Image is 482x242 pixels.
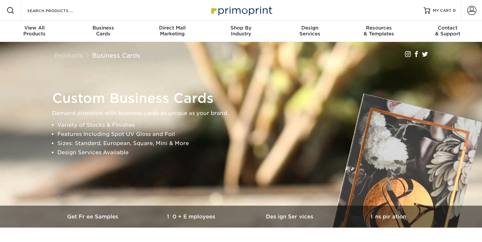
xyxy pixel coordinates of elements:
div: Marketing [138,25,207,37]
a: Get Free Samples [44,206,143,228]
div: & Support [413,25,482,37]
a: Resources& Templates [344,21,413,42]
h3: Inspiration [339,214,438,220]
a: Inspiration [339,206,438,228]
li: Sizes: Standard, European, Square, Mini & More [57,139,436,148]
a: 10+ Employees [143,206,241,228]
span: Resources [344,25,413,31]
span: 0 [453,8,456,13]
span: Business [69,25,138,31]
span: Design [275,25,344,31]
li: Features Including Spot UV Gloss and Foil [57,130,436,139]
h3: Design Services [241,214,339,220]
a: Business Cards [92,52,140,59]
li: Variety of Stocks & Finishes [57,121,436,130]
a: BusinessCards [69,21,138,42]
span: MY CART [433,8,452,13]
li: Design Services Available [57,148,436,157]
div: Services [275,25,344,37]
h1: Custom Business Cards [52,90,436,106]
a: Direct MailMarketing [138,21,207,42]
a: DesignServices [275,21,344,42]
div: Industry [207,25,275,37]
img: Primoprint [208,3,274,17]
a: Shop ByIndustry [207,21,275,42]
h3: Get Free Samples [44,214,143,220]
a: Contact& Support [413,21,482,42]
a: Design Services [241,206,339,228]
div: Cards [69,25,138,37]
span: Contact [413,25,482,31]
div: & Templates [344,25,413,37]
input: SEARCH PRODUCTS..... [27,7,90,14]
span: Direct Mail [138,25,207,31]
span: Shop By [207,25,275,31]
h3: 10+ Employees [143,214,241,220]
p: Demand attention with business cards as unique as your brand. [52,109,436,118]
a: Products [54,52,83,59]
